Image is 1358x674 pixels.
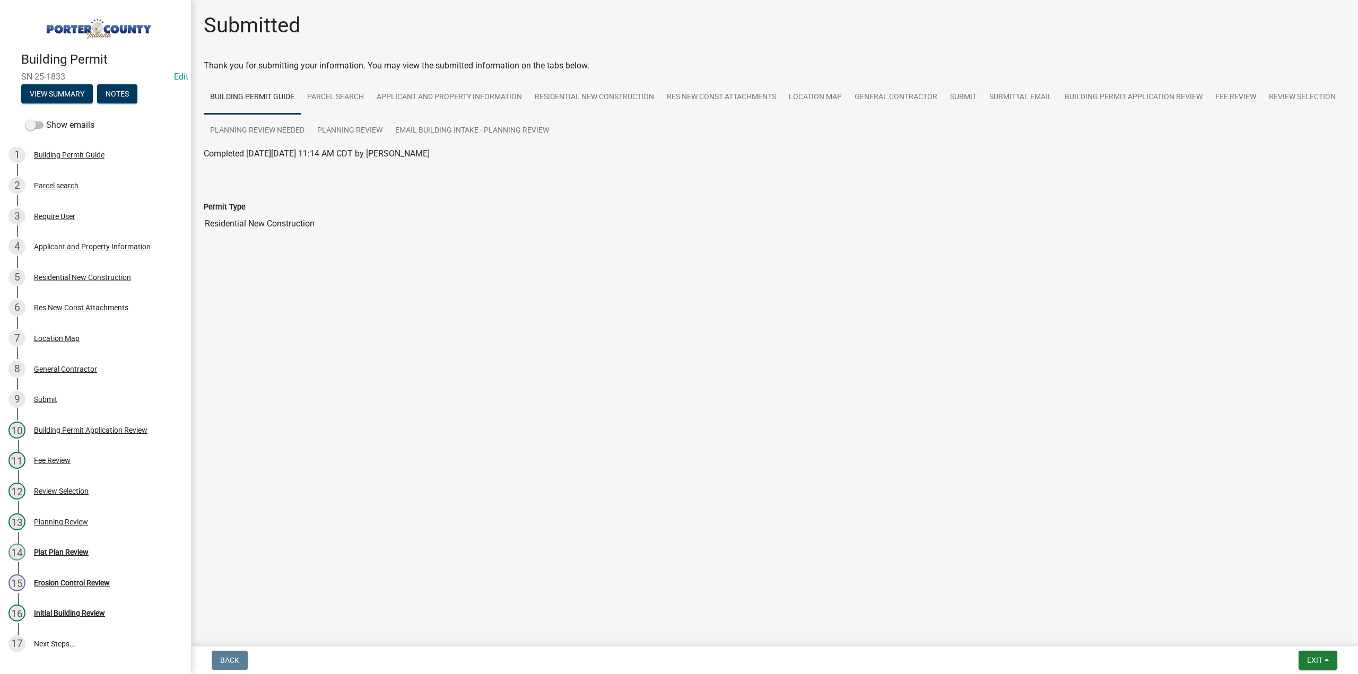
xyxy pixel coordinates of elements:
[34,518,88,526] div: Planning Review
[21,72,170,82] span: SN-25-1833
[1263,81,1342,115] a: Review Selection
[782,81,848,115] a: Location Map
[204,59,1345,72] div: Thank you for submitting your information. You may view the submitted information on the tabs below.
[34,609,105,617] div: Initial Building Review
[8,238,25,255] div: 4
[8,635,25,652] div: 17
[370,81,528,115] a: Applicant and Property Information
[204,81,301,115] a: Building Permit Guide
[174,72,188,82] wm-modal-confirm: Edit Application Number
[34,182,79,189] div: Parcel search
[8,269,25,286] div: 5
[21,52,182,67] h4: Building Permit
[34,579,110,587] div: Erosion Control Review
[389,114,555,148] a: Email Building Intake - Planning Review
[1307,656,1322,664] span: Exit
[8,605,25,622] div: 16
[34,548,89,556] div: Plat Plan Review
[25,119,94,132] label: Show emails
[8,422,25,439] div: 10
[34,213,75,220] div: Require User
[8,208,25,225] div: 3
[944,81,983,115] a: Submit
[204,148,430,159] span: Completed [DATE][DATE] 11:14 AM CDT by [PERSON_NAME]
[8,361,25,378] div: 8
[848,81,944,115] a: General Contractor
[204,204,246,211] label: Permit Type
[1299,651,1337,670] button: Exit
[983,81,1058,115] a: Submittal Email
[204,13,301,38] h1: Submitted
[311,114,389,148] a: Planning Review
[34,274,131,281] div: Residential New Construction
[212,651,248,670] button: Back
[21,11,174,41] img: Porter County, Indiana
[8,544,25,561] div: 14
[8,299,25,316] div: 6
[34,426,147,434] div: Building Permit Application Review
[8,513,25,530] div: 13
[21,84,93,103] button: View Summary
[34,335,80,342] div: Location Map
[8,483,25,500] div: 12
[34,304,128,311] div: Res New Const Attachments
[34,151,105,159] div: Building Permit Guide
[1058,81,1209,115] a: Building Permit Application Review
[97,84,137,103] button: Notes
[97,90,137,99] wm-modal-confirm: Notes
[1209,81,1263,115] a: Fee Review
[8,146,25,163] div: 1
[34,243,151,250] div: Applicant and Property Information
[528,81,660,115] a: Residential New Construction
[301,81,370,115] a: Parcel search
[8,574,25,591] div: 15
[204,114,311,148] a: Planning Review Needed
[660,81,782,115] a: Res New Const Attachments
[8,452,25,469] div: 11
[34,487,89,495] div: Review Selection
[34,396,57,403] div: Submit
[220,656,239,664] span: Back
[174,72,188,82] a: Edit
[34,457,71,464] div: Fee Review
[8,391,25,408] div: 9
[34,365,97,373] div: General Contractor
[8,177,25,194] div: 2
[8,330,25,347] div: 7
[21,90,93,99] wm-modal-confirm: Summary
